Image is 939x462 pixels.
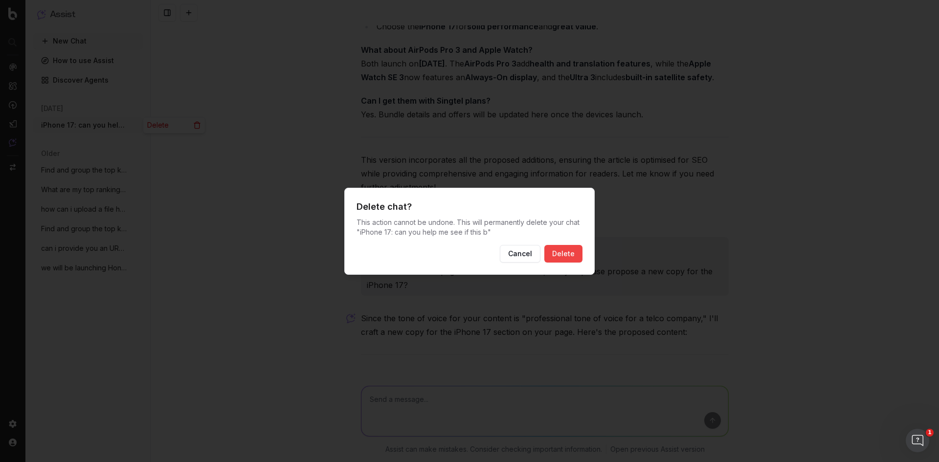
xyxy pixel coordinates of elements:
[500,245,540,263] button: Cancel
[926,429,934,437] span: 1
[357,200,582,214] h2: Delete chat?
[906,429,929,452] iframe: Intercom live chat
[544,245,582,263] button: Delete
[357,218,582,237] p: This action cannot be undone. This will permanently delete your chat " iPhone 17: can you help me...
